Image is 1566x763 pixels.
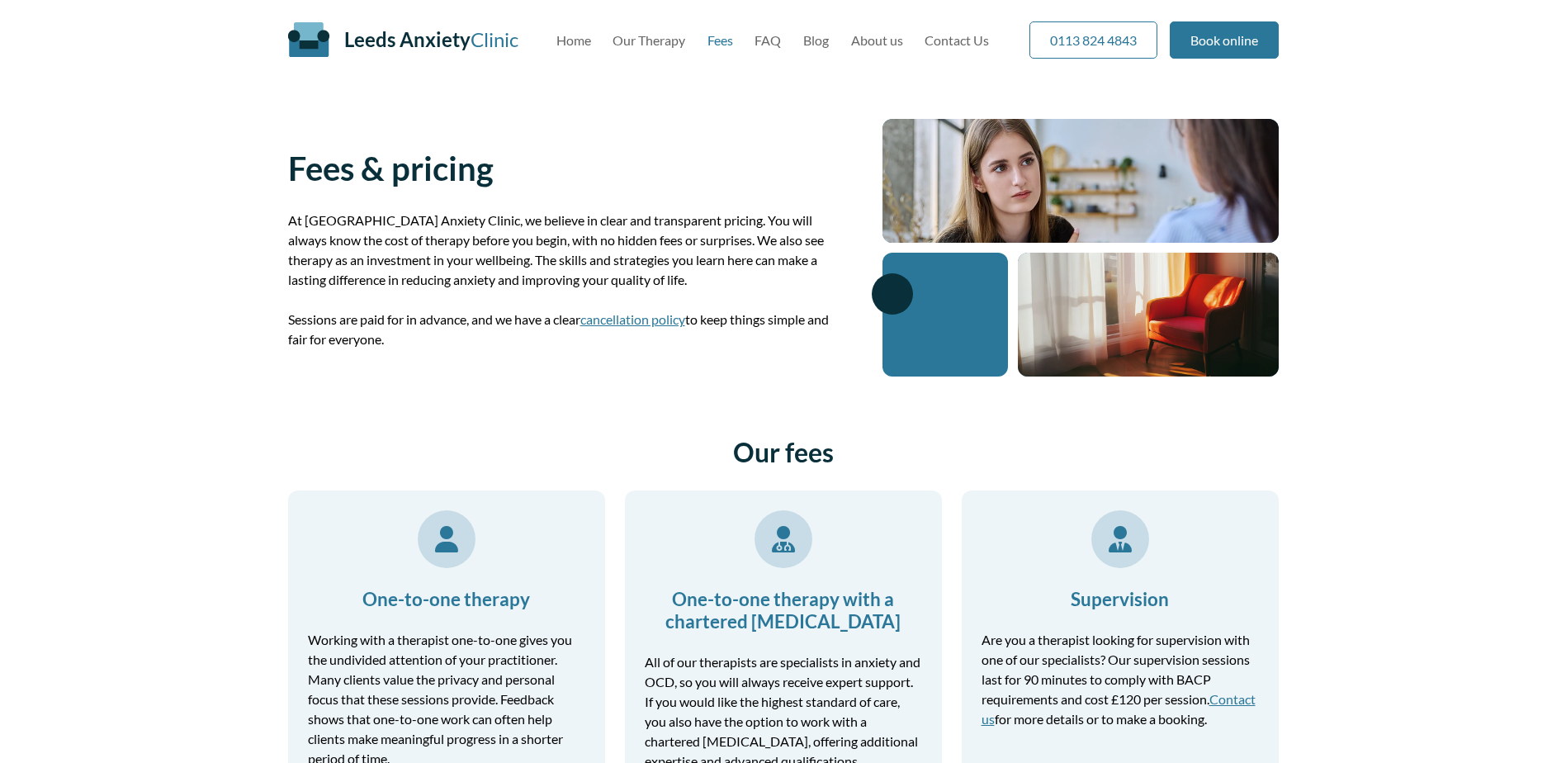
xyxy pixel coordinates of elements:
[288,436,1279,468] h2: Our fees
[613,32,685,48] a: Our Therapy
[1170,21,1279,59] a: Book online
[982,588,1259,610] h3: Supervision
[1018,253,1279,377] img: Sunlit orange armchair
[755,32,781,48] a: FAQ
[556,32,591,48] a: Home
[882,119,1279,243] img: Therapy-session
[707,32,733,48] a: Fees
[288,310,843,349] p: Sessions are paid for in advance, and we have a clear to keep things simple and fair for everyone.
[308,588,585,610] h3: One-to-one therapy
[925,32,989,48] a: Contact Us
[580,311,685,327] a: cancellation policy
[851,32,903,48] a: About us
[288,211,843,290] p: At [GEOGRAPHIC_DATA] Anxiety Clinic, we believe in clear and transparent pricing. You will always...
[344,27,471,51] span: Leeds Anxiety
[982,630,1259,729] p: Are you a therapist looking for supervision with one of our specialists? Our supervision sessions...
[288,149,843,188] h1: Fees & pricing
[982,691,1256,727] a: Contact us
[803,32,829,48] a: Blog
[645,588,922,633] h3: One-to-one therapy with a chartered [MEDICAL_DATA]
[344,27,518,51] a: Leeds AnxietyClinic
[1029,21,1157,59] a: 0113 824 4843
